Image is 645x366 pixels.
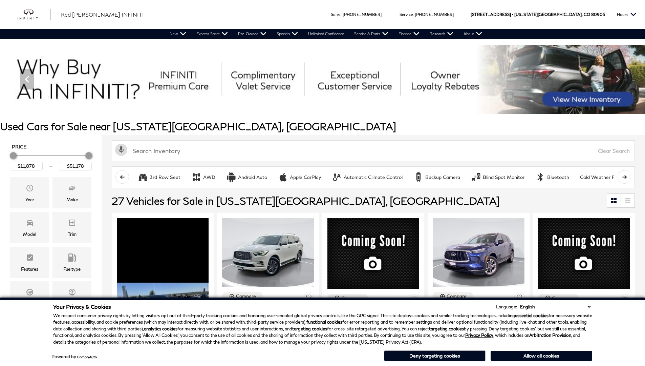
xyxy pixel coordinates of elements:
[20,69,34,89] div: Previous
[305,101,312,108] span: Go to slide 1
[343,12,382,17] a: [PHONE_NUMBER]
[52,281,91,312] div: MileageMileage
[415,12,454,17] a: [PHONE_NUMBER]
[471,12,605,17] a: [STREET_ADDRESS] • [US_STATE][GEOGRAPHIC_DATA], CO 80905
[85,152,92,159] div: Maximum Price
[429,326,464,331] strong: targeting cookies
[349,29,393,39] a: Service & Parts
[53,303,111,310] span: Your Privacy & Cookies
[26,252,34,265] span: Features
[576,170,635,184] button: Cold Weather Package
[165,29,487,39] nav: Main Navigation
[10,212,49,243] div: ModelModel
[410,170,464,184] button: Backup CameraBackup Camera
[580,174,631,180] div: Cold Weather Package
[552,295,572,301] div: Compare
[535,172,545,182] div: Bluetooth
[203,174,215,180] div: AWD
[17,9,51,20] a: infiniti
[52,212,91,243] div: TrimTrim
[51,354,97,359] div: Powered by
[529,332,571,338] strong: Arbitration Provision
[68,182,76,196] span: Make
[413,12,414,17] span: :
[53,312,592,346] p: We respect consumer privacy rights by letting visitors opt out of third-party tracking cookies an...
[165,29,191,39] a: New
[188,170,219,184] button: AWDAWD
[222,218,314,287] img: 2022 INFINITI QX80 LUXE
[68,252,76,265] span: Fueltype
[23,230,36,238] div: Model
[10,177,49,208] div: YearYear
[518,303,592,310] select: Language Select
[491,351,592,361] button: Allow all cookies
[61,11,144,18] span: Red [PERSON_NAME] INFINITI
[618,170,631,184] button: scroll right
[327,218,419,289] img: 2022 INFINITI QX60 LUXE
[115,170,129,184] button: scroll left
[290,174,321,180] div: Apple CarPlay
[59,162,92,170] input: Maximum
[233,29,272,39] a: Pre-Owned
[306,319,342,325] strong: functional cookies
[25,196,34,203] div: Year
[465,332,493,338] a: Privacy Policy
[222,292,263,301] button: Compare Vehicle
[433,292,473,301] button: Compare Vehicle
[10,247,49,278] div: FeaturesFeatures
[327,294,368,303] button: Compare Vehicle
[538,218,630,289] img: 2024 INFINITI QX50 SPORT
[471,172,481,182] div: Blind Spot Monitor
[150,174,180,180] div: 3rd Row Seat
[52,177,91,208] div: MakeMake
[68,286,76,300] span: Mileage
[191,29,233,39] a: Express Store
[532,170,573,184] button: BluetoothBluetooth
[112,195,500,207] span: 27 Vehicles for Sale in [US_STATE][GEOGRAPHIC_DATA], [GEOGRAPHIC_DATA]
[26,217,34,230] span: Model
[134,170,184,184] button: 3rd Row Seat3rd Row Seat
[324,101,331,108] span: Go to slide 3
[226,172,236,182] div: Android Auto
[292,326,327,331] strong: targeting cookies
[332,172,342,182] div: Automatic Climate Control
[10,150,92,170] div: Price
[10,281,49,312] div: TransmissionTransmission
[112,140,635,161] input: Search Inventory
[433,218,524,287] img: 2023 INFINITI QX60 LUXE
[278,172,288,182] div: Apple CarPlay
[10,152,17,159] div: Minimum Price
[61,11,144,19] a: Red [PERSON_NAME] INFINITI
[458,29,487,39] a: About
[272,29,303,39] a: Specials
[547,174,569,180] div: Bluetooth
[26,182,34,196] span: Year
[115,144,127,156] svg: Click to toggle on voice search
[66,196,78,203] div: Make
[68,217,76,230] span: Trim
[515,313,549,318] strong: essential cookies
[52,247,91,278] div: FueltypeFueltype
[620,294,630,306] button: Save Vehicle
[341,12,342,17] span: :
[138,172,148,182] div: 3rd Row Seat
[236,293,256,299] div: Compare
[393,29,425,39] a: Finance
[400,12,413,17] span: Service
[328,170,406,184] button: Automatic Climate ControlAutomatic Climate Control
[10,162,43,170] input: Minimum
[334,101,340,108] span: Go to slide 4
[447,293,467,299] div: Compare
[26,286,34,300] span: Transmission
[303,29,349,39] a: Unlimited Confidence
[63,265,81,273] div: Fueltype
[68,230,77,238] div: Trim
[238,174,267,180] div: Android Auto
[12,144,90,150] h5: Price
[274,170,325,184] button: Apple CarPlayApple CarPlay
[413,172,424,182] div: Backup Camera
[425,174,460,180] div: Backup Camera
[409,294,419,306] button: Save Vehicle
[425,29,458,39] a: Research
